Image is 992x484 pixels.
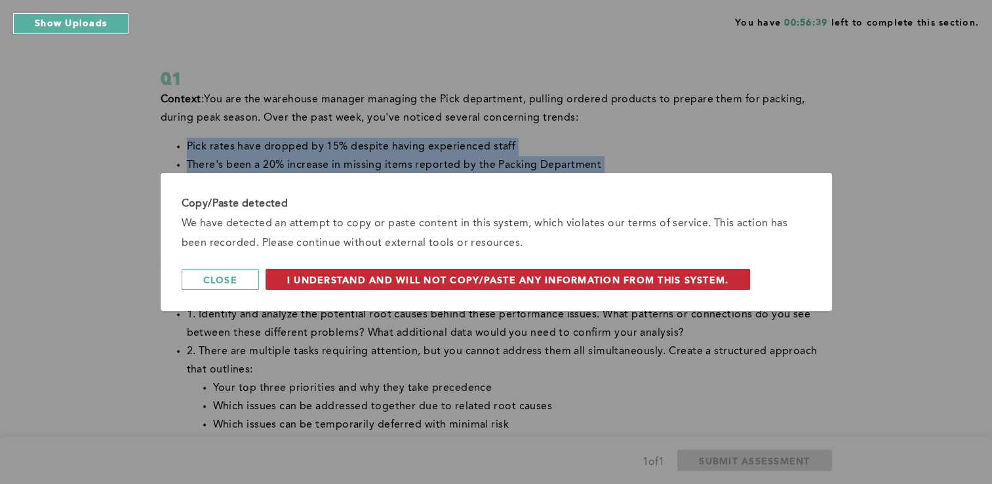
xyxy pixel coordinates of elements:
[182,214,811,253] div: We have detected an attempt to copy or paste content in this system, which violates our terms of ...
[182,194,811,214] div: Copy/Paste detected
[287,273,729,286] span: I understand and will not copy/paste any information from this system.
[13,13,129,34] button: Show Uploads
[182,269,259,290] button: Close
[203,273,237,286] span: Close
[266,269,751,290] button: I understand and will not copy/paste any information from this system.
